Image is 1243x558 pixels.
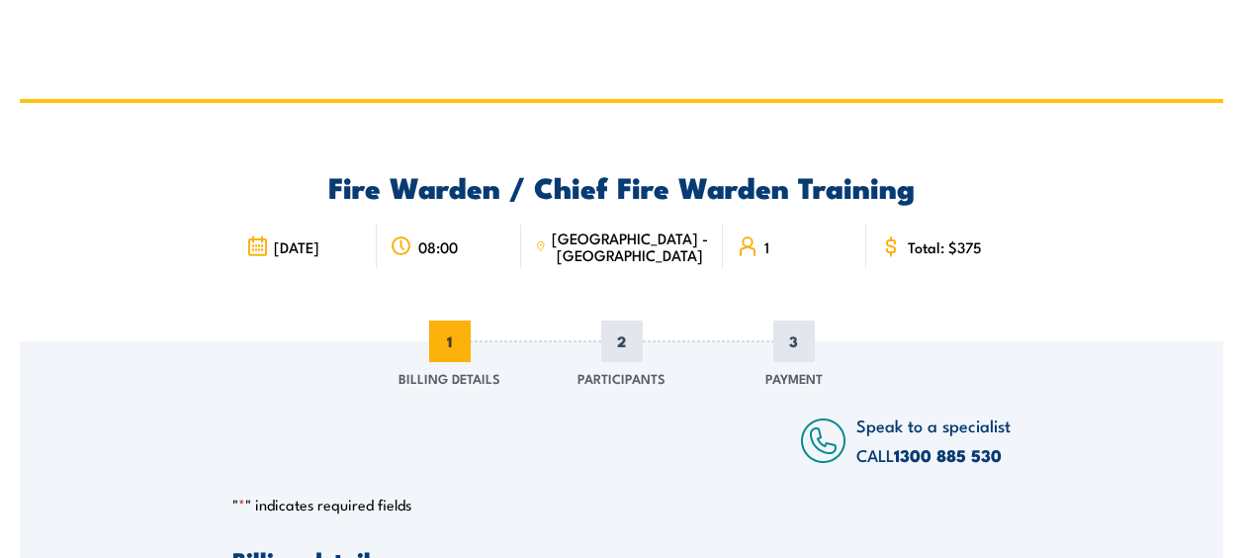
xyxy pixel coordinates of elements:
span: 1 [429,321,471,362]
span: [GEOGRAPHIC_DATA] - [GEOGRAPHIC_DATA] [552,230,709,263]
span: 1 [764,238,769,255]
span: Total: $375 [908,238,982,255]
a: 1300 885 530 [894,442,1002,468]
span: Billing Details [399,368,500,388]
p: " " indicates required fields [232,495,1011,514]
h2: Fire Warden / Chief Fire Warden Training [232,173,1011,199]
span: 2 [601,321,643,362]
span: [DATE] [274,238,319,255]
span: Participants [577,368,666,388]
span: Speak to a specialist CALL [856,413,1011,467]
span: Payment [765,368,823,388]
span: 08:00 [418,238,458,255]
span: 3 [773,321,815,362]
